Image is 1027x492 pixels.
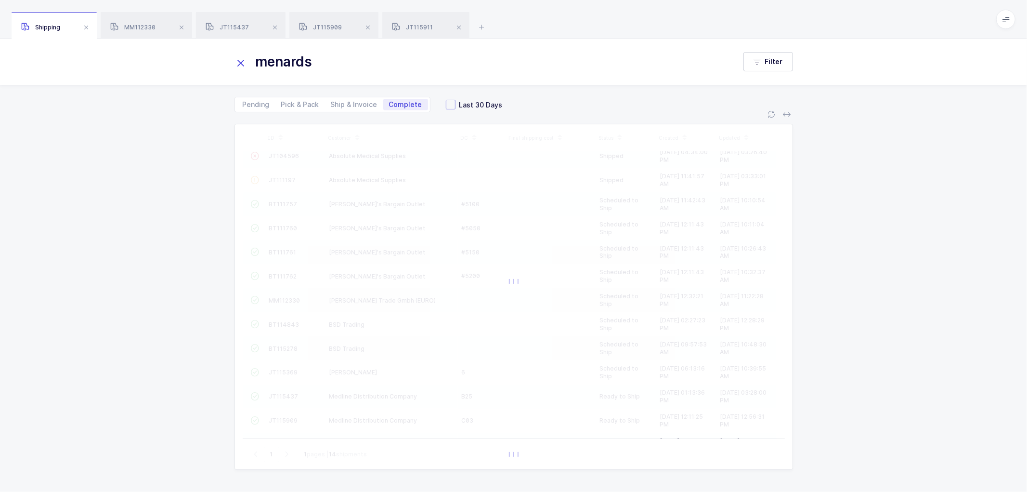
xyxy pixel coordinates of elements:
span: JT115911 [392,24,433,31]
span: JT115437 [206,24,249,31]
span: Filter [765,57,783,66]
span: Pick & Pack [281,101,319,108]
button: Filter [743,52,793,71]
span: Shipping [21,24,60,31]
span: Ship & Invoice [331,101,377,108]
span: MM112330 [110,24,156,31]
span: Complete [389,101,422,108]
span: JT115909 [299,24,342,31]
input: Search for Shipments... [234,50,724,73]
span: Pending [243,101,270,108]
span: Last 30 Days [455,100,503,109]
